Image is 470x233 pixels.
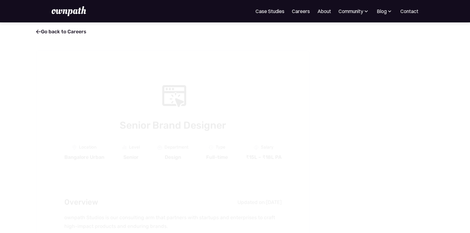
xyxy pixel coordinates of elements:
div: [DATE] [266,199,282,205]
h2: Overview [64,196,98,208]
div: Updated on: [237,199,266,205]
div: ₹15L – ₹18L PA [246,154,282,161]
p: ownpath Studios is our consulting arm that partners with startups and enterprises to craft high-i... [64,213,282,231]
img: Location Icon - Job Board X Webflow Template [72,145,76,150]
div: Community [339,7,363,15]
div: Level [129,145,140,150]
a: Case Studies [256,7,284,15]
div: Design [165,154,181,161]
div: Department [164,145,188,150]
div: Full-time [206,154,228,161]
span:  [36,29,41,35]
img: Money Icon - Job Board X Webflow Template [254,145,258,150]
div: Blog [377,7,393,15]
img: Portfolio Icon - Job Board X Webflow Template [158,145,162,149]
div: Blog [377,7,387,15]
div: Type [216,145,225,150]
div: Location [79,145,96,150]
img: Graph Icon - Job Board X Webflow Template [122,145,127,150]
a: Contact [400,7,418,15]
a: Careers [292,7,310,15]
div: Community [339,7,369,15]
div: Salary [261,145,274,150]
img: Clock Icon - Job Board X Webflow Template [209,145,213,150]
div: Bangalore Urban [64,154,104,161]
h1: Senior Brand Designer [64,118,282,133]
a: Go back to Careers [36,29,86,35]
div: Senior [123,154,139,161]
a: About [317,7,331,15]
